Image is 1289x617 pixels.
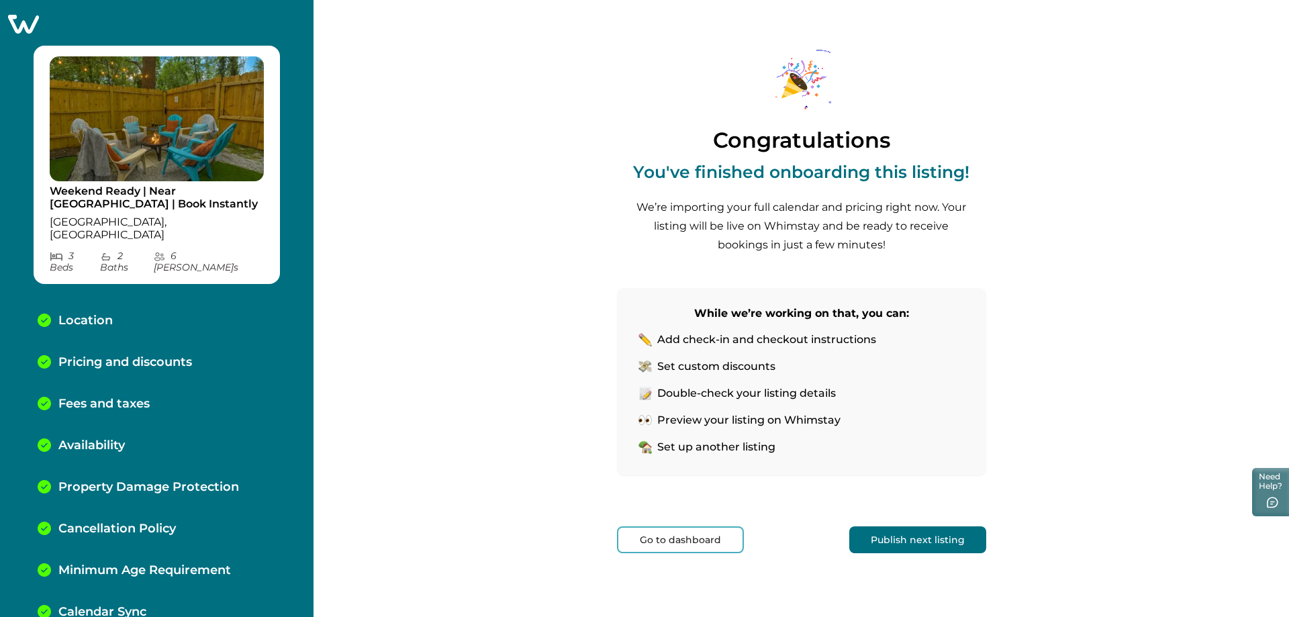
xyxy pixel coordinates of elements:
p: Availability [58,438,125,453]
p: Set up another listing [657,440,775,454]
p: Add check-in and checkout instructions [657,333,876,346]
button: Publish next listing [849,526,986,553]
p: Congratulations [713,128,890,152]
p: While we’re working on that, you can: [638,304,965,323]
p: We’re importing your full calendar and pricing right now. Your listing will be live on Whimstay a... [634,198,969,254]
p: Cancellation Policy [58,522,176,536]
p: [GEOGRAPHIC_DATA], [GEOGRAPHIC_DATA] [50,216,264,242]
p: Preview your listing on Whimstay [657,414,841,427]
p: Location [58,314,113,328]
p: 2 Bath s [100,250,153,273]
p: Property Damage Protection [58,480,239,495]
p: Double-check your listing details [657,387,836,400]
img: list-pencil-icon [638,387,652,400]
p: Fees and taxes [58,397,150,412]
button: Go to dashboard [617,526,744,553]
p: You've finished onboarding this listing! [633,162,969,181]
p: Weekend Ready | Near [GEOGRAPHIC_DATA] | Book Instantly [50,185,264,211]
img: eyes-icon [638,414,652,427]
img: pencil-icon [638,333,652,346]
p: 3 Bed s [50,250,100,273]
img: money-icon [638,360,652,373]
p: Set custom discounts [657,360,775,373]
img: home-icon [638,440,652,454]
p: Pricing and discounts [58,355,192,370]
img: propertyImage_Weekend Ready | Near Benz Stadium | Book Instantly [50,56,264,181]
p: Minimum Age Requirement [58,563,231,578]
img: congratulations [751,40,852,118]
p: 6 [PERSON_NAME] s [154,250,265,273]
